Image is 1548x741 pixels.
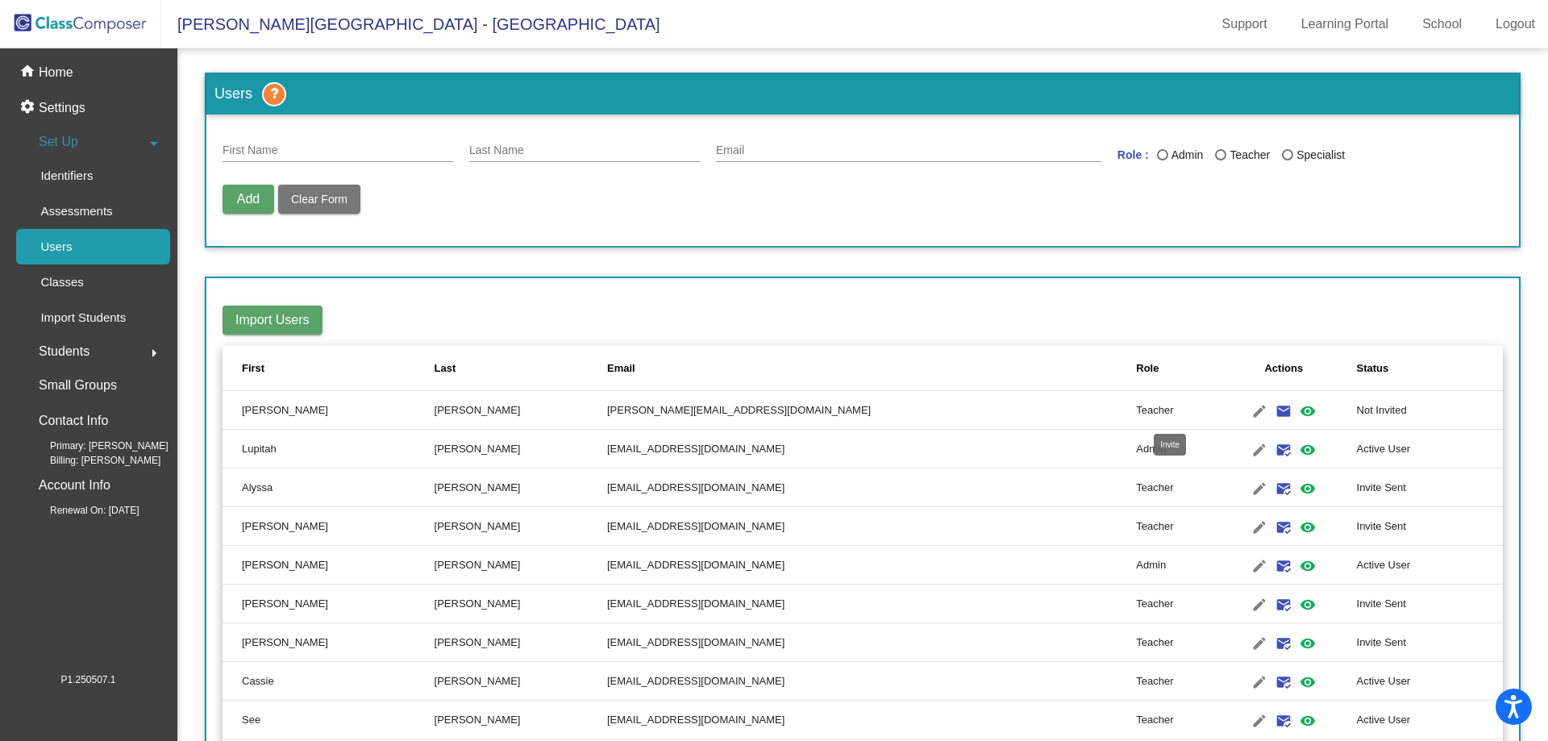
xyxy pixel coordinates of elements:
td: Teacher [1136,623,1211,662]
mat-icon: visibility [1298,634,1317,653]
span: Set Up [39,131,78,153]
td: Not Invited [1357,391,1503,430]
td: Invite Sent [1357,585,1503,623]
td: Teacher [1136,391,1211,430]
input: First Name [223,144,453,157]
div: Email [607,360,1136,377]
td: Invite Sent [1357,623,1503,662]
span: Renewal On: [DATE] [24,503,139,518]
span: Add [237,192,260,206]
button: Import Users [223,306,322,335]
span: Primary: [PERSON_NAME] [24,439,169,453]
a: School [1409,11,1475,37]
td: [EMAIL_ADDRESS][DOMAIN_NAME] [607,585,1136,623]
td: Teacher [1136,507,1211,546]
mat-icon: edit [1250,440,1269,460]
td: [EMAIL_ADDRESS][DOMAIN_NAME] [607,468,1136,507]
td: Teacher [1136,662,1211,701]
td: [EMAIL_ADDRESS][DOMAIN_NAME] [607,662,1136,701]
h3: Users [206,74,1519,114]
td: [PERSON_NAME] [435,662,607,701]
td: [PERSON_NAME] [435,468,607,507]
mat-icon: visibility [1298,672,1317,692]
mat-icon: visibility [1298,711,1317,731]
mat-icon: edit [1250,556,1269,576]
mat-icon: edit [1250,518,1269,537]
td: Cassie [223,662,435,701]
div: Status [1357,360,1389,377]
mat-icon: email [1274,402,1293,421]
mat-icon: mark_email_read [1274,556,1293,576]
span: Billing: [PERSON_NAME] [24,453,160,468]
a: Logout [1483,11,1548,37]
mat-icon: visibility [1298,595,1317,614]
td: [EMAIL_ADDRESS][DOMAIN_NAME] [607,701,1136,739]
td: Active User [1357,662,1503,701]
mat-icon: mark_email_read [1274,479,1293,498]
div: Email [607,360,635,377]
td: See [223,701,435,739]
mat-icon: visibility [1298,440,1317,460]
th: Actions [1211,346,1356,391]
mat-icon: mark_email_read [1274,440,1293,460]
span: Clear Form [291,193,347,206]
td: Alyssa [223,468,435,507]
td: [PERSON_NAME] [223,507,435,546]
p: Account Info [39,474,110,497]
td: [EMAIL_ADDRESS][DOMAIN_NAME] [607,623,1136,662]
td: [PERSON_NAME] [223,546,435,585]
mat-icon: edit [1250,479,1269,498]
mat-icon: edit [1250,634,1269,653]
div: Admin [1168,147,1204,164]
p: Classes [40,273,83,292]
td: [EMAIL_ADDRESS][DOMAIN_NAME] [607,430,1136,468]
mat-icon: arrow_right [144,343,164,363]
td: Lupitah [223,430,435,468]
mat-icon: edit [1250,595,1269,614]
td: [PERSON_NAME] [435,701,607,739]
td: [PERSON_NAME] [435,507,607,546]
mat-icon: mark_email_read [1274,518,1293,537]
mat-icon: visibility [1298,479,1317,498]
mat-icon: mark_email_read [1274,672,1293,692]
p: Identifiers [40,166,93,185]
div: Teacher [1226,147,1270,164]
mat-icon: arrow_drop_down [144,134,164,153]
div: First [242,360,435,377]
mat-icon: edit [1250,402,1269,421]
div: Status [1357,360,1483,377]
p: Settings [39,98,85,118]
mat-icon: visibility [1298,518,1317,537]
td: [PERSON_NAME] [435,546,607,585]
td: [PERSON_NAME] [435,391,607,430]
td: Active User [1357,430,1503,468]
td: Teacher [1136,585,1211,623]
td: [PERSON_NAME] [435,623,607,662]
div: Role [1136,360,1159,377]
p: Contact Info [39,410,108,432]
span: Students [39,340,89,363]
td: [PERSON_NAME] [435,430,607,468]
td: Active User [1357,701,1503,739]
mat-icon: mark_email_read [1274,711,1293,731]
mat-icon: visibility [1298,556,1317,576]
mat-radio-group: Last Name [1157,147,1357,169]
span: [PERSON_NAME][GEOGRAPHIC_DATA] - [GEOGRAPHIC_DATA] [161,11,660,37]
td: [PERSON_NAME] [223,585,435,623]
mat-icon: home [19,63,39,82]
mat-icon: edit [1250,711,1269,731]
div: Last [435,360,456,377]
td: Admin [1136,546,1211,585]
p: Users [40,237,72,256]
td: Invite Sent [1357,468,1503,507]
td: [PERSON_NAME][EMAIL_ADDRESS][DOMAIN_NAME] [607,391,1136,430]
td: Teacher [1136,701,1211,739]
mat-icon: settings [19,98,39,118]
div: Role [1136,360,1211,377]
input: Last Name [469,144,700,157]
span: Import Users [235,313,310,327]
button: Add [223,185,274,214]
td: [PERSON_NAME] [435,585,607,623]
td: [EMAIL_ADDRESS][DOMAIN_NAME] [607,546,1136,585]
mat-label: Role : [1117,147,1149,169]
